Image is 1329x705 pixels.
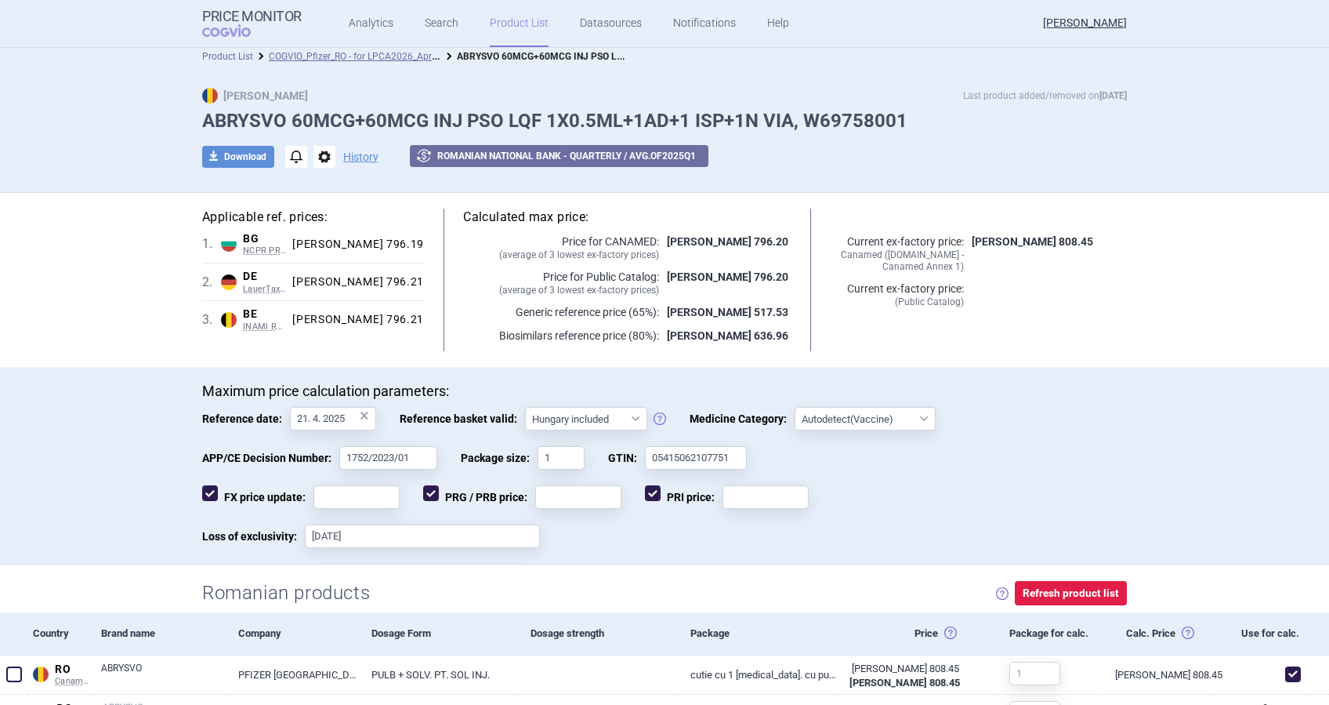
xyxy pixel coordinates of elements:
[831,281,964,308] p: Current ex-factory price:
[400,407,525,431] span: Reference basket valid:
[722,485,809,509] input: PRI price:
[202,234,221,253] span: 1 .
[243,284,286,295] span: LauerTaxe CGM
[849,662,959,690] abbr: Ex-Factory without VAT from source
[202,209,424,226] h5: Applicable ref. prices:
[1009,662,1060,685] input: 1
[202,146,274,168] button: Download
[849,677,960,689] strong: [PERSON_NAME] 808.45
[221,236,237,252] img: Bulgaria
[831,234,964,273] p: Current ex-factory price:
[202,89,308,102] strong: [PERSON_NAME]
[202,88,218,104] img: RO
[226,656,360,694] a: PFIZER [GEOGRAPHIC_DATA] MA EEIG
[202,580,370,606] h2: Romanian products
[519,612,679,655] div: Dosage strength
[286,238,424,252] div: [PERSON_NAME] 796.19
[339,446,437,470] input: APP/CE Decision Number:
[202,485,313,509] span: FX price update:
[679,656,838,694] a: Cutie cu 1 [MEDICAL_DATA]. cu pulb.+ 1 seringa preumpluta cu solv. + 1 adaptor pt. [MEDICAL_DATA]...
[55,676,89,687] span: Canamed ([DOMAIN_NAME] - Canamed Annex 1)
[33,667,49,682] img: Romania
[1099,90,1127,101] strong: [DATE]
[963,88,1127,104] p: Last product added/removed on
[226,612,360,655] div: Company
[525,407,647,431] select: Reference basket valid:
[972,235,1093,248] strong: [PERSON_NAME] 808.45
[360,656,520,694] a: PULB + SOLV. PT. SOL INJ.
[461,446,538,470] span: Package size:
[679,612,838,655] div: Package
[243,232,286,246] span: BG
[849,662,959,676] div: [PERSON_NAME] 808.45
[243,322,286,333] span: INAMI RPS
[1015,581,1127,605] button: Refresh product list
[463,328,659,343] p: Biosimilars reference price (80%):
[838,612,998,655] div: Price
[1214,612,1307,655] div: Use for calc.
[202,273,221,292] span: 2 .
[243,270,286,284] span: DE
[202,49,253,64] li: Product List
[831,249,964,273] span: Canamed ([DOMAIN_NAME] - Canamed Annex 1)
[243,245,286,256] span: NCPR PRIL
[305,525,540,548] input: Loss of exclusivity:
[360,407,369,424] div: ×
[463,269,659,296] p: Price for Public Catalog:
[202,525,305,548] span: Loss of exclusivity:
[410,145,708,167] button: Romanian National Bank - Quarterly / avg.of2025Q1
[463,304,659,320] p: Generic reference price (65%):
[221,274,237,290] img: Germany
[457,48,814,63] strong: ABRYSVO 60MCG+60MCG INJ PSO LQF 1X0.5ML+1AD+1 ISP+1N VIA, W69758001
[463,249,659,261] span: ( average of 3 lowest ex-factory prices )
[202,9,302,38] a: Price MonitorCOGVIO
[202,407,290,431] span: Reference date:
[441,49,629,64] li: ABRYSVO 60MCG+60MCG INJ PSO LQF 1X0.5ML+1AD+1 ISP+1N VIA, W69758001
[667,329,788,342] strong: [PERSON_NAME] 636.96
[423,485,535,509] span: PRG / PRB price:
[360,612,520,655] div: Dosage Form
[645,446,747,470] input: GTIN:
[202,51,253,62] a: Product List
[535,485,621,509] input: PRG / PRB price:
[286,275,424,289] div: [PERSON_NAME] 796.21
[243,307,286,322] span: BE
[690,407,795,431] span: Medicine Category:
[667,306,788,318] strong: [PERSON_NAME] 517.53
[89,612,226,655] div: Brand name
[795,407,936,431] select: Medicine Category:
[313,485,400,509] input: FX price update:
[538,446,585,470] input: Package size:
[28,660,89,687] a: ROROCanamed ([DOMAIN_NAME] - Canamed Annex 1)
[202,24,273,37] span: COGVIO
[1103,656,1214,694] a: [PERSON_NAME] 808.45
[608,446,645,470] span: GTIN:
[55,663,89,677] span: RO
[645,485,722,509] span: PRI price:
[343,151,378,162] button: History
[1103,612,1214,655] div: Calc. Price
[269,48,458,63] a: COGVIO_Pfizer_RO - for LPCA2026_April2025
[831,296,964,308] span: (Public Catalog)
[667,271,788,283] strong: [PERSON_NAME] 796.20
[286,313,424,327] div: [PERSON_NAME] 796.21
[28,612,89,655] div: Country
[998,612,1104,655] div: Package for calc.
[253,49,441,64] li: COGVIO_Pfizer_RO - for LPCA2026_April2025
[463,234,659,261] p: Price for CANAMED:
[290,407,376,431] input: Reference date:×
[202,383,1127,400] p: Maximum price calculation parameters:
[463,285,659,296] span: ( average of 3 lowest ex-factory prices )
[101,661,226,689] a: ABRYSVO
[202,9,302,24] strong: Price Monitor
[202,110,1127,133] h1: ABRYSVO 60MCG+60MCG INJ PSO LQF 1X0.5ML+1AD+1 ISP+1N VIA, W69758001
[202,311,221,329] span: 3 .
[221,312,237,328] img: Belgium
[463,209,791,226] h5: Calculated max price:
[667,235,788,248] strong: [PERSON_NAME] 796.20
[202,446,339,470] span: APP/CE Decision Number:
